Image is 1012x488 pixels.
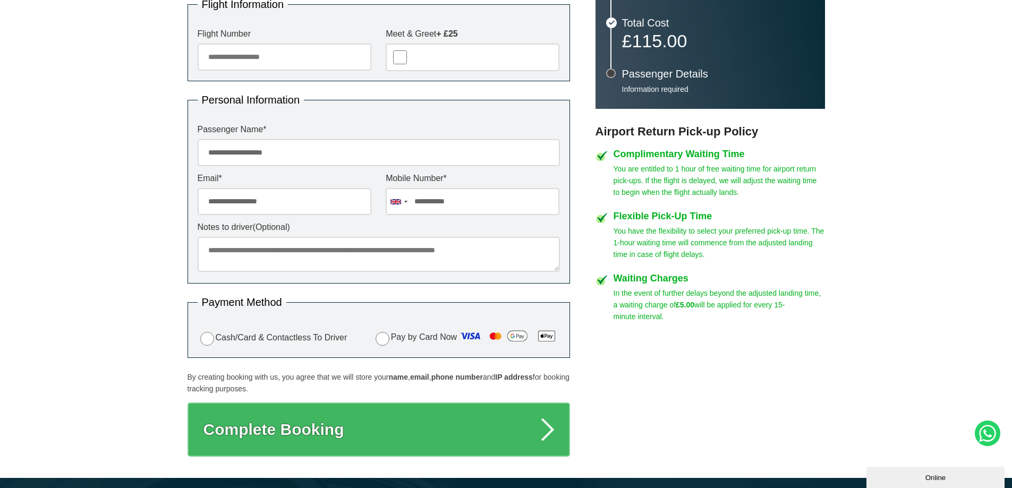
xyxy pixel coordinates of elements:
[596,125,825,139] h3: Airport Return Pick-up Policy
[386,189,411,215] div: United Kingdom: +44
[866,465,1007,488] iframe: chat widget
[431,373,483,381] strong: phone number
[614,163,825,198] p: You are entitled to 1 hour of free waiting time for airport return pick-ups. If the flight is del...
[436,29,457,38] strong: + £25
[188,371,570,395] p: By creating booking with us, you agree that we will store your , , and for booking tracking purpo...
[495,373,533,381] strong: IP address
[386,174,559,183] label: Mobile Number
[198,223,560,232] label: Notes to driver
[198,95,304,105] legend: Personal Information
[198,297,286,307] legend: Payment Method
[622,18,814,28] h3: Total Cost
[676,301,694,309] strong: £5.00
[622,84,814,94] p: Information required
[614,287,825,322] p: In the event of further delays beyond the adjusted landing time, a waiting charge of will be appl...
[622,33,814,48] p: £
[388,373,408,381] strong: name
[614,225,825,260] p: You have the flexibility to select your preferred pick-up time. The 1-hour waiting time will comm...
[198,174,371,183] label: Email
[253,222,290,232] span: (Optional)
[198,330,347,346] label: Cash/Card & Contactless To Driver
[198,30,371,38] label: Flight Number
[376,332,389,346] input: Pay by Card Now
[614,211,825,221] h4: Flexible Pick-Up Time
[614,273,825,283] h4: Waiting Charges
[614,149,825,159] h4: Complimentary Waiting Time
[200,332,214,346] input: Cash/Card & Contactless To Driver
[188,403,570,457] button: Complete Booking
[386,30,559,38] label: Meet & Greet
[632,31,687,51] span: 115.00
[198,125,560,134] label: Passenger Name
[622,69,814,79] h3: Passenger Details
[410,373,429,381] strong: email
[373,328,560,348] label: Pay by Card Now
